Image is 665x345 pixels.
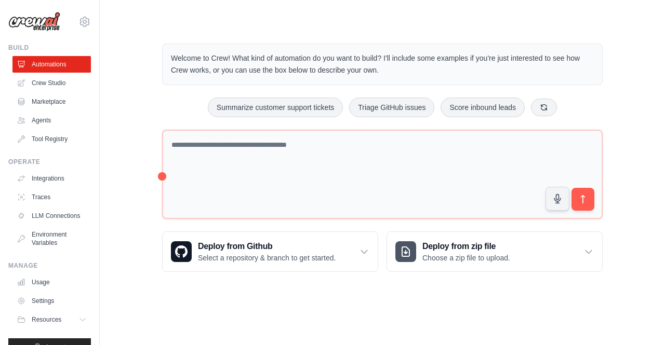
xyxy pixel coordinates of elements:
[8,44,91,52] div: Build
[12,293,91,309] a: Settings
[349,98,434,117] button: Triage GitHub issues
[422,253,510,263] p: Choose a zip file to upload.
[441,98,525,117] button: Score inbound leads
[198,240,336,253] h3: Deploy from Github
[12,170,91,187] a: Integrations
[12,208,91,224] a: LLM Connections
[12,189,91,205] a: Traces
[12,93,91,110] a: Marketplace
[422,240,510,253] h3: Deploy from zip file
[12,274,91,291] a: Usage
[12,75,91,91] a: Crew Studio
[171,52,594,76] p: Welcome to Crew! What kind of automation do you want to build? I'll include some examples if you'...
[12,131,91,147] a: Tool Registry
[198,253,336,263] p: Select a repository & branch to get started.
[208,98,343,117] button: Summarize customer support tickets
[12,311,91,328] button: Resources
[8,261,91,270] div: Manage
[12,226,91,251] a: Environment Variables
[12,56,91,73] a: Automations
[32,315,61,324] span: Resources
[8,12,60,32] img: Logo
[8,158,91,166] div: Operate
[12,112,91,129] a: Agents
